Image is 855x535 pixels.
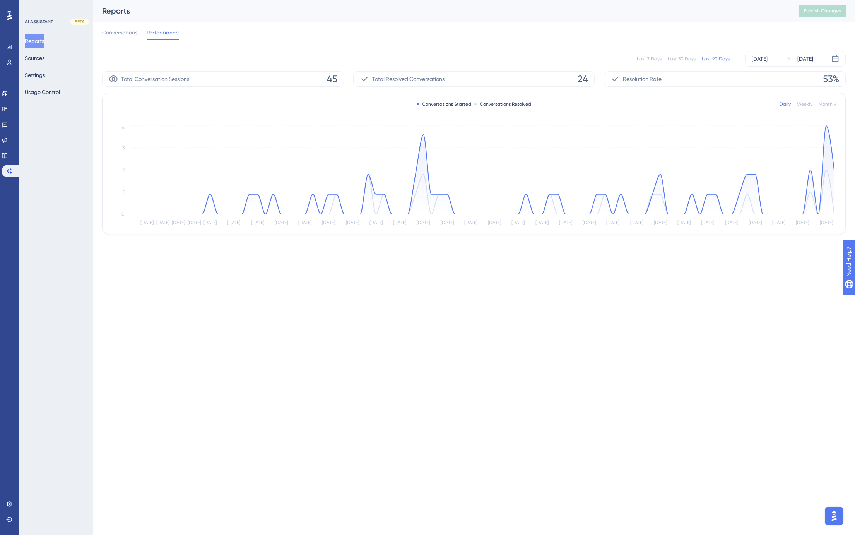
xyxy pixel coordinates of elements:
span: Total Resolved Conversations [372,74,445,84]
tspan: [DATE] [275,220,288,225]
iframe: UserGuiding AI Assistant Launcher [823,504,846,528]
div: Monthly [819,101,836,107]
span: Resolution Rate [623,74,662,84]
tspan: [DATE] [346,220,359,225]
tspan: [DATE] [511,220,525,225]
tspan: [DATE] [188,220,201,225]
div: Conversations Resolved [474,101,531,107]
tspan: 2 [122,167,125,173]
tspan: [DATE] [464,220,477,225]
button: Usage Control [25,85,60,99]
tspan: [DATE] [369,220,383,225]
tspan: [DATE] [417,220,430,225]
span: Conversations [102,28,137,37]
tspan: [DATE] [140,220,154,225]
tspan: [DATE] [298,220,311,225]
div: Weekly [797,101,812,107]
tspan: [DATE] [156,220,169,225]
tspan: [DATE] [630,220,643,225]
div: Last 30 Days [668,56,696,62]
div: Reports [102,5,780,16]
button: Sources [25,51,44,65]
tspan: [DATE] [772,220,785,225]
span: Performance [147,28,179,37]
tspan: [DATE] [559,220,572,225]
tspan: [DATE] [654,220,667,225]
div: Last 7 Days [637,56,662,62]
span: Publish Changes [804,8,841,14]
tspan: 4 [122,125,125,130]
tspan: [DATE] [796,220,809,225]
button: Reports [25,34,44,48]
tspan: 3 [122,145,125,151]
span: Need Help? [18,2,48,11]
tspan: [DATE] [749,220,762,225]
div: [DATE] [752,54,768,63]
tspan: [DATE] [535,220,549,225]
button: Publish Changes [799,5,846,17]
tspan: [DATE] [227,220,240,225]
tspan: 1 [123,189,125,195]
span: 45 [327,73,337,85]
div: [DATE] [797,54,813,63]
tspan: [DATE] [251,220,264,225]
tspan: [DATE] [322,220,335,225]
tspan: [DATE] [701,220,714,225]
tspan: [DATE] [441,220,454,225]
div: AI ASSISTANT [25,19,53,25]
span: 24 [578,73,588,85]
tspan: [DATE] [606,220,619,225]
tspan: [DATE] [820,220,833,225]
span: Total Conversation Sessions [121,74,189,84]
tspan: [DATE] [172,220,185,225]
tspan: [DATE] [488,220,501,225]
div: BETA [70,19,89,25]
div: Daily [780,101,791,107]
button: Settings [25,68,45,82]
tspan: 0 [121,211,125,217]
tspan: [DATE] [583,220,596,225]
span: 53% [823,73,839,85]
div: Last 90 Days [702,56,730,62]
tspan: [DATE] [393,220,406,225]
div: Conversations Started [417,101,471,107]
tspan: [DATE] [677,220,691,225]
tspan: [DATE] [203,220,217,225]
tspan: [DATE] [725,220,738,225]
